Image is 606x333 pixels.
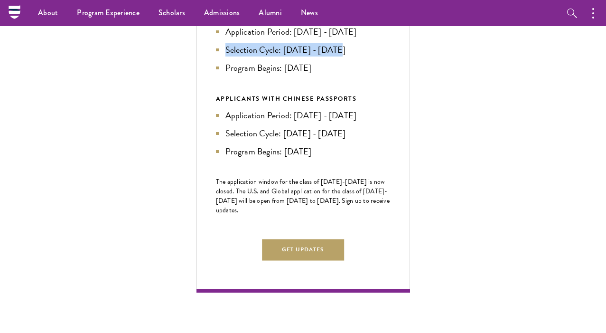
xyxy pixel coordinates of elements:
li: Program Begins: [DATE] [216,145,391,158]
button: Get Updates [262,239,345,260]
span: The application window for the class of [DATE]-[DATE] is now closed. The U.S. and Global applicat... [216,177,390,215]
li: Application Period: [DATE] - [DATE] [216,109,391,122]
div: APPLICANTS WITH CHINESE PASSPORTS [216,94,391,104]
li: Program Begins: [DATE] [216,61,391,75]
li: Selection Cycle: [DATE] - [DATE] [216,127,391,140]
li: Application Period: [DATE] - [DATE] [216,25,391,38]
li: Selection Cycle: [DATE] - [DATE] [216,43,391,57]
